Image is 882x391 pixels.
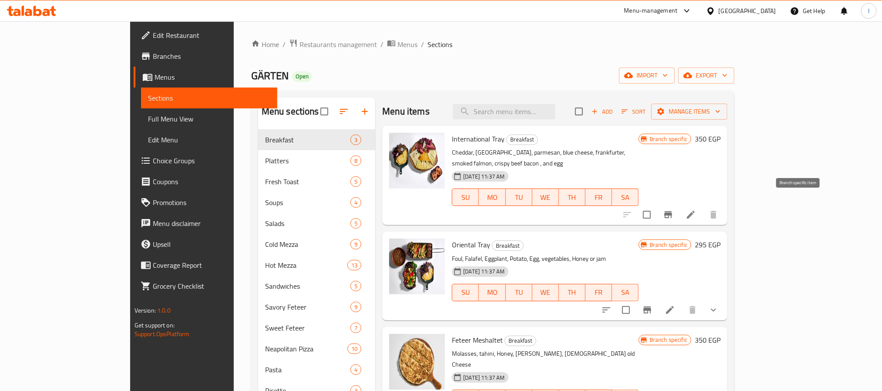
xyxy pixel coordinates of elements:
[350,281,361,291] div: items
[703,300,724,320] button: show more
[638,206,656,224] span: Select to update
[616,105,651,118] span: Sort items
[686,209,696,220] a: Edit menu item
[387,39,417,50] a: Menus
[596,300,617,320] button: sort-choices
[506,135,538,145] div: Breakfast
[265,239,350,249] div: Cold Mezza
[153,218,270,229] span: Menu disclaimer
[619,105,648,118] button: Sort
[351,136,361,144] span: 3
[351,240,361,249] span: 9
[452,238,490,251] span: Oriental Tray
[507,135,538,145] span: Breakfast
[619,67,675,84] button: import
[682,300,703,320] button: delete
[532,284,559,301] button: WE
[153,155,270,166] span: Choice Groups
[350,323,361,333] div: items
[536,286,555,299] span: WE
[588,105,616,118] button: Add
[262,105,319,118] h2: Menu sections
[646,241,691,249] span: Branch specific
[258,213,376,234] div: Salads5
[141,88,277,108] a: Sections
[333,101,354,122] span: Sort sections
[617,301,635,319] span: Select to update
[153,239,270,249] span: Upsell
[155,72,270,82] span: Menus
[509,286,529,299] span: TU
[350,302,361,312] div: items
[265,364,350,375] div: Pasta
[492,240,524,251] div: Breakfast
[265,135,350,145] span: Breakfast
[380,39,384,50] li: /
[460,267,508,276] span: [DATE] 11:37 AM
[559,189,586,206] button: TH
[289,39,377,50] a: Restaurants management
[350,135,361,145] div: items
[148,93,270,103] span: Sections
[265,281,350,291] span: Sandwiches
[351,324,361,332] span: 7
[624,6,678,16] div: Menu-management
[265,344,347,354] span: Neapolitan Pizza
[134,255,277,276] a: Coverage Report
[354,101,375,122] button: Add section
[292,71,312,82] div: Open
[479,189,505,206] button: MO
[134,213,277,234] a: Menu disclaimer
[265,260,347,270] div: Hot Mezza
[258,234,376,255] div: Cold Mezza9
[350,218,361,229] div: items
[612,189,639,206] button: SA
[350,155,361,166] div: items
[265,218,350,229] div: Salads
[135,320,175,331] span: Get support on:
[665,305,675,315] a: Edit menu item
[347,344,361,354] div: items
[265,323,350,333] span: Sweet Feteer
[452,189,479,206] button: SU
[452,284,479,301] button: SU
[559,284,586,301] button: TH
[452,253,639,264] p: Foul, Falafel, Eggplant, Potato, Egg, vegetables, Honey or jam
[506,189,532,206] button: TU
[265,155,350,166] span: Platters
[265,197,350,208] span: Soups
[265,176,350,187] span: Fresh Toast
[265,302,350,312] div: Savory Feteer
[153,51,270,61] span: Branches
[348,261,361,270] span: 13
[251,66,289,85] span: GÄRTEN
[505,336,536,346] span: Breakfast
[134,192,277,213] a: Promotions
[868,6,869,16] span: I
[616,191,635,204] span: SA
[482,191,502,204] span: MO
[622,107,646,117] span: Sort
[135,305,156,316] span: Version:
[562,191,582,204] span: TH
[153,30,270,40] span: Edit Restaurant
[678,67,734,84] button: export
[351,219,361,228] span: 5
[153,176,270,187] span: Coupons
[153,281,270,291] span: Grocery Checklist
[532,189,559,206] button: WE
[536,191,555,204] span: WE
[637,300,658,320] button: Branch-specific-item
[350,197,361,208] div: items
[389,133,445,189] img: International Tray
[479,284,505,301] button: MO
[148,135,270,145] span: Edit Menu
[350,176,361,187] div: items
[135,328,190,340] a: Support.OpsPlatform
[695,334,720,346] h6: 350 EGP
[351,366,361,374] span: 4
